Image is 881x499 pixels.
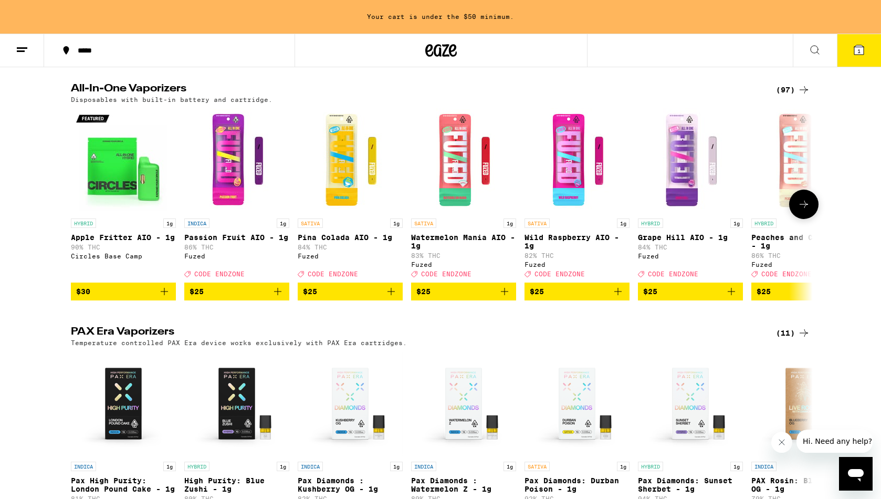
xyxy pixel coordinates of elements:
p: 1g [163,219,176,228]
div: Fuzed [298,253,403,259]
p: 1g [163,462,176,471]
span: $25 [190,287,204,296]
p: INDICA [751,462,777,471]
button: Add to bag [751,283,856,300]
img: PAX - Pax High Purity: London Pound Cake - 1g [71,351,176,456]
p: 1g [617,219,630,228]
p: Wild Raspberry AIO - 1g [525,233,630,250]
p: Pax Diamonds : Watermelon Z - 1g [411,476,516,493]
img: Fuzed - Grape Hill AIO - 1g [638,108,743,213]
p: Pax High Purity: London Pound Cake - 1g [71,476,176,493]
p: Pina Colada AIO - 1g [298,233,403,242]
p: SATIVA [525,462,550,471]
p: 84% THC [638,244,743,251]
span: CODE ENDZONE [534,271,585,277]
span: $25 [643,287,657,296]
img: PAX - Pax Diamonds: Sunset Sherbet - 1g [638,351,743,456]
p: 1g [730,462,743,471]
img: PAX - PAX Rosin: Blueberry OG - 1g [751,351,856,456]
p: Pax Diamonds: Sunset Sherbet - 1g [638,476,743,493]
p: PAX Rosin: Blueberry OG - 1g [751,476,856,493]
img: Fuzed - Wild Raspberry AIO - 1g [525,108,630,213]
p: 1g [277,462,289,471]
a: (97) [776,84,810,96]
span: $25 [303,287,317,296]
p: Passion Fruit AIO - 1g [184,233,289,242]
button: 1 [837,34,881,67]
div: Fuzed [411,261,516,268]
p: 1g [390,462,403,471]
p: HYBRID [638,462,663,471]
img: Fuzed - Pina Colada AIO - 1g [298,108,403,213]
p: 1g [730,219,743,228]
img: PAX - Pax Diamonds : Kushberry OG - 1g [298,351,403,456]
p: SATIVA [411,219,436,228]
p: Apple Fritter AIO - 1g [71,233,176,242]
img: Circles Base Camp - Apple Fritter AIO - 1g [71,108,176,213]
button: Add to bag [525,283,630,300]
p: HYBRID [71,219,96,228]
p: 1g [617,462,630,471]
span: $25 [416,287,431,296]
span: $25 [530,287,544,296]
p: HYBRID [184,462,209,471]
p: Pax Diamonds: Durban Poison - 1g [525,476,630,493]
p: 84% THC [298,244,403,251]
img: PAX - Pax Diamonds : Watermelon Z - 1g [411,351,516,456]
a: Open page for Apple Fritter AIO - 1g from Circles Base Camp [71,108,176,283]
a: Open page for Watermelon Mania AIO - 1g from Fuzed [411,108,516,283]
a: Open page for Pina Colada AIO - 1g from Fuzed [298,108,403,283]
div: Fuzed [638,253,743,259]
span: $25 [757,287,771,296]
h2: PAX Era Vaporizers [71,327,759,339]
div: Fuzed [184,253,289,259]
p: Pax Diamonds : Kushberry OG - 1g [298,476,403,493]
p: Watermelon Mania AIO - 1g [411,233,516,250]
span: 1 [857,48,861,54]
img: Fuzed - Passion Fruit AIO - 1g [184,108,289,213]
p: 86% THC [751,252,856,259]
img: Fuzed - Watermelon Mania AIO - 1g [411,108,516,213]
p: 1g [504,462,516,471]
button: Add to bag [71,283,176,300]
p: Grape Hill AIO - 1g [638,233,743,242]
a: Open page for Passion Fruit AIO - 1g from Fuzed [184,108,289,283]
a: Open page for Grape Hill AIO - 1g from Fuzed [638,108,743,283]
p: SATIVA [298,219,323,228]
p: Peaches and Cream AIO - 1g [751,233,856,250]
span: CODE ENDZONE [308,271,358,277]
div: Circles Base Camp [71,253,176,259]
a: Open page for Wild Raspberry AIO - 1g from Fuzed [525,108,630,283]
p: SATIVA [525,219,550,228]
p: INDICA [71,462,96,471]
iframe: Button to launch messaging window [839,457,873,491]
span: $30 [76,287,90,296]
p: 1g [504,219,516,228]
span: CODE ENDZONE [761,271,812,277]
span: CODE ENDZONE [648,271,698,277]
a: (11) [776,327,810,339]
iframe: Close message [771,432,792,453]
h2: All-In-One Vaporizers [71,84,759,96]
p: HYBRID [751,219,777,228]
p: INDICA [184,219,209,228]
div: Fuzed [525,261,630,268]
img: Fuzed - Peaches and Cream AIO - 1g [751,108,856,213]
p: 1g [390,219,403,228]
p: 82% THC [525,252,630,259]
p: Disposables with built-in battery and cartridge. [71,96,272,103]
iframe: Message from company [796,430,873,453]
p: INDICA [298,462,323,471]
div: Fuzed [751,261,856,268]
p: 83% THC [411,252,516,259]
p: INDICA [411,462,436,471]
span: CODE ENDZONE [421,271,471,277]
p: Temperature controlled PAX Era device works exclusively with PAX Era cartridges. [71,339,407,346]
a: Open page for Peaches and Cream AIO - 1g from Fuzed [751,108,856,283]
button: Add to bag [184,283,289,300]
p: HYBRID [638,219,663,228]
button: Add to bag [298,283,403,300]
